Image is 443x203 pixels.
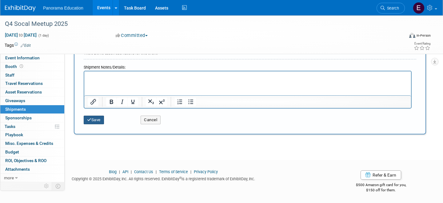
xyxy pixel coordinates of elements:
span: Booth not reserved yet [18,64,24,69]
span: | [129,169,133,174]
img: Format-Inperson.png [409,33,415,38]
div: $150 off for them. [331,188,431,193]
a: Sponsorships [0,114,64,122]
span: Search [385,6,399,10]
div: Shipment Notes/Details: [84,62,412,71]
button: Insert/edit link [88,98,98,106]
img: ExhibitDay [5,5,36,11]
td: Tags [5,42,31,48]
span: Giveaways [5,98,25,103]
a: Booth [0,62,64,71]
div: Copyright © 2025 ExhibitDay, Inc. All rights reserved. ExhibitDay is a registered trademark of Ex... [5,175,322,182]
div: Event Rating [414,42,430,45]
button: Bold [106,98,117,106]
td: Toggle Event Tabs [52,182,65,190]
button: Cancel [141,116,161,124]
button: Italic [117,98,127,106]
a: Edit [21,43,31,48]
a: Refer & Earn [361,170,401,180]
button: Subscript [146,98,156,106]
a: Terms of Service [159,169,188,174]
img: External Events Calendar [413,2,425,14]
span: Misc. Expenses & Credits [5,141,53,146]
button: Numbered list [175,98,185,106]
a: Staff [0,71,64,79]
span: Playbook [5,132,23,137]
span: Travel Reservations [5,81,43,86]
a: API [122,169,128,174]
span: (1 day) [38,34,49,38]
a: Privacy Policy [194,169,218,174]
span: [DATE] [DATE] [5,32,37,38]
a: Playbook [0,131,64,139]
button: Underline [128,98,138,106]
div: $500 Amazon gift card for you, [331,178,431,193]
span: Panorama Education [43,6,83,10]
span: | [118,169,122,174]
span: ROI, Objectives & ROO [5,158,46,163]
a: Shipments [0,105,64,113]
span: Tasks [5,124,15,129]
span: | [189,169,193,174]
span: Asset Reservations [5,90,42,94]
div: In-Person [416,33,431,38]
a: Asset Reservations [0,88,64,96]
a: Blog [109,169,117,174]
span: | [154,169,158,174]
div: Event Format [367,32,431,41]
a: Travel Reservations [0,79,64,88]
a: more [0,174,64,182]
button: Superscript [157,98,167,106]
a: Budget [0,148,64,156]
span: Shipments [5,107,26,112]
iframe: Rich Text Area [84,71,411,95]
a: Contact Us [134,169,153,174]
button: Bullet list [186,98,196,106]
button: Save [84,116,104,124]
span: more [4,175,14,180]
a: Attachments [0,165,64,173]
a: Tasks [0,122,64,131]
span: Attachments [5,167,30,172]
span: Event Information [5,55,40,60]
sup: ® [179,176,182,180]
span: to [18,33,24,38]
span: Staff [5,73,14,78]
a: Giveaways [0,97,64,105]
td: Personalize Event Tab Strip [41,182,52,190]
span: Budget [5,149,19,154]
span: Sponsorships [5,115,32,120]
a: Event Information [0,54,64,62]
button: Committed [114,32,150,39]
span: Booth [5,64,24,69]
a: ROI, Objectives & ROO [0,157,64,165]
a: Search [377,3,405,14]
a: Misc. Expenses & Credits [0,139,64,148]
div: Q4 Socal Meetup 2025 [3,18,394,30]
